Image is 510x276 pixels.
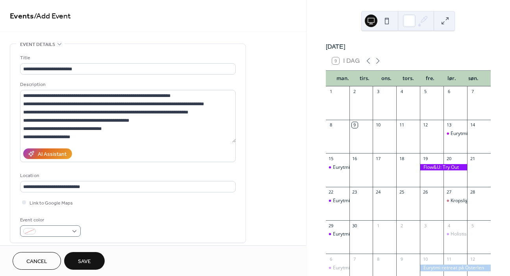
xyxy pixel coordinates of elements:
div: 11 [399,122,405,128]
div: 8 [328,122,334,128]
div: Holistisk forældrekursus [443,231,467,238]
div: 29 [328,223,334,228]
div: 23 [352,189,358,195]
div: 22 [328,189,334,195]
div: 27 [446,189,452,195]
div: 24 [375,189,381,195]
div: 15 [328,155,334,161]
div: ons. [375,71,397,86]
div: Eurytmikursus [333,231,364,238]
div: [DATE] [326,42,491,51]
a: Events [10,9,34,24]
div: søn. [463,71,484,86]
div: 4 [399,89,405,95]
div: 12 [422,122,428,128]
div: 4 [446,223,452,228]
div: Eurytmikursus [326,265,349,271]
div: 1 [375,223,381,228]
div: Eurytmilørdag med temaet livskræfter [443,130,467,137]
div: 2 [399,223,405,228]
div: 9 [399,256,405,262]
div: 17 [375,155,381,161]
div: 11 [446,256,452,262]
div: lør. [441,71,462,86]
div: tirs. [354,71,375,86]
span: / Add Event [34,9,71,24]
div: 20 [446,155,452,161]
div: 2 [352,89,358,95]
div: tors. [397,71,419,86]
div: Holistisk forældrekursus [451,231,504,238]
div: 19 [422,155,428,161]
div: 16 [352,155,358,161]
div: 9 [352,122,358,128]
span: Cancel [26,258,47,266]
div: Eurytmi-retreat på Österlen [420,265,491,271]
div: 21 [469,155,475,161]
div: 25 [399,189,405,195]
button: Save [64,252,105,270]
div: AI Assistant [38,150,67,159]
div: 5 [469,223,475,228]
span: Link to Google Maps [30,199,73,207]
div: Eurytmikursus [333,265,364,271]
div: 3 [375,89,381,95]
div: Title [20,54,234,62]
div: Flow&U: Try Out [420,164,467,171]
div: Eurytmikursus [333,197,364,204]
div: 18 [399,155,405,161]
button: Cancel [13,252,61,270]
div: 6 [328,256,334,262]
div: 7 [352,256,358,262]
div: Eurytmikursus [326,197,349,204]
div: Eurytmikursus [333,164,364,171]
div: 14 [469,122,475,128]
div: Location [20,172,234,180]
div: 5 [422,89,428,95]
div: Event color [20,216,79,224]
div: 1 [328,89,334,95]
div: 7 [469,89,475,95]
div: Eurytmikursus [326,231,349,238]
span: Event details [20,40,55,49]
div: 3 [422,223,428,228]
div: Eurytmikursus [326,164,349,171]
div: 13 [446,122,452,128]
div: 30 [352,223,358,228]
div: 6 [446,89,452,95]
div: 28 [469,189,475,195]
div: 8 [375,256,381,262]
div: 26 [422,189,428,195]
div: Description [20,80,234,89]
button: AI Assistant [23,148,72,159]
div: 10 [422,256,428,262]
div: 10 [375,122,381,128]
div: Kropslig intelligens – indsigt i eurytmien [443,197,467,204]
span: Save [78,258,91,266]
div: man. [332,71,354,86]
div: fre. [419,71,441,86]
div: 12 [469,256,475,262]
